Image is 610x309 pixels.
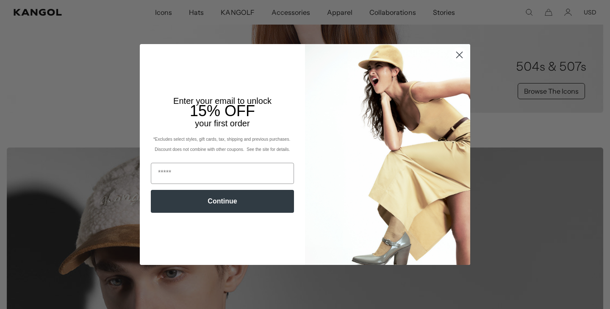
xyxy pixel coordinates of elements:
img: 93be19ad-e773-4382-80b9-c9d740c9197f.jpeg [305,44,470,264]
span: your first order [195,119,250,128]
span: Enter your email to unlock [173,96,272,106]
button: Continue [151,190,294,213]
span: 15% OFF [190,102,255,120]
button: Close dialog [452,47,467,62]
input: Email [151,163,294,184]
span: *Excludes select styles, gift cards, tax, shipping and previous purchases. Discount does not comb... [153,137,291,152]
